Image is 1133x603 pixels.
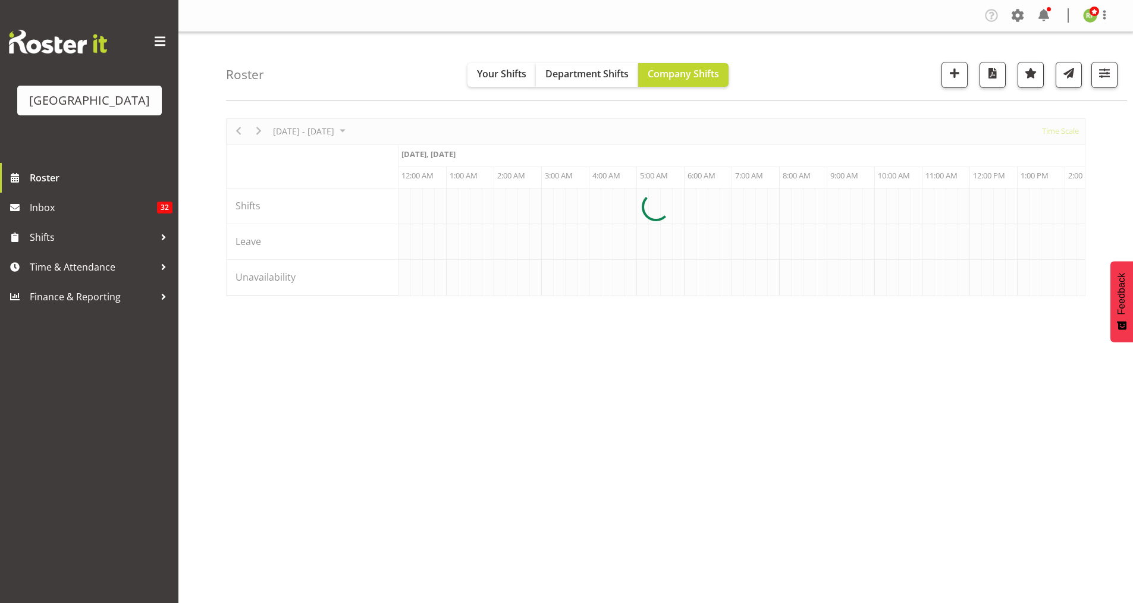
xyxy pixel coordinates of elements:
[30,199,157,216] span: Inbox
[638,63,729,87] button: Company Shifts
[467,63,536,87] button: Your Shifts
[30,258,155,276] span: Time & Attendance
[648,67,719,80] span: Company Shifts
[226,68,264,81] h4: Roster
[1018,62,1044,88] button: Highlight an important date within the roster.
[30,228,155,246] span: Shifts
[1083,8,1097,23] img: richard-freeman9074.jpg
[29,92,150,109] div: [GEOGRAPHIC_DATA]
[980,62,1006,88] button: Download a PDF of the roster according to the set date range.
[536,63,638,87] button: Department Shifts
[157,202,172,213] span: 32
[30,288,155,306] span: Finance & Reporting
[1116,273,1127,315] span: Feedback
[941,62,968,88] button: Add a new shift
[30,169,172,187] span: Roster
[545,67,629,80] span: Department Shifts
[1091,62,1118,88] button: Filter Shifts
[1056,62,1082,88] button: Send a list of all shifts for the selected filtered period to all rostered employees.
[477,67,526,80] span: Your Shifts
[1110,261,1133,342] button: Feedback - Show survey
[9,30,107,54] img: Rosterit website logo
